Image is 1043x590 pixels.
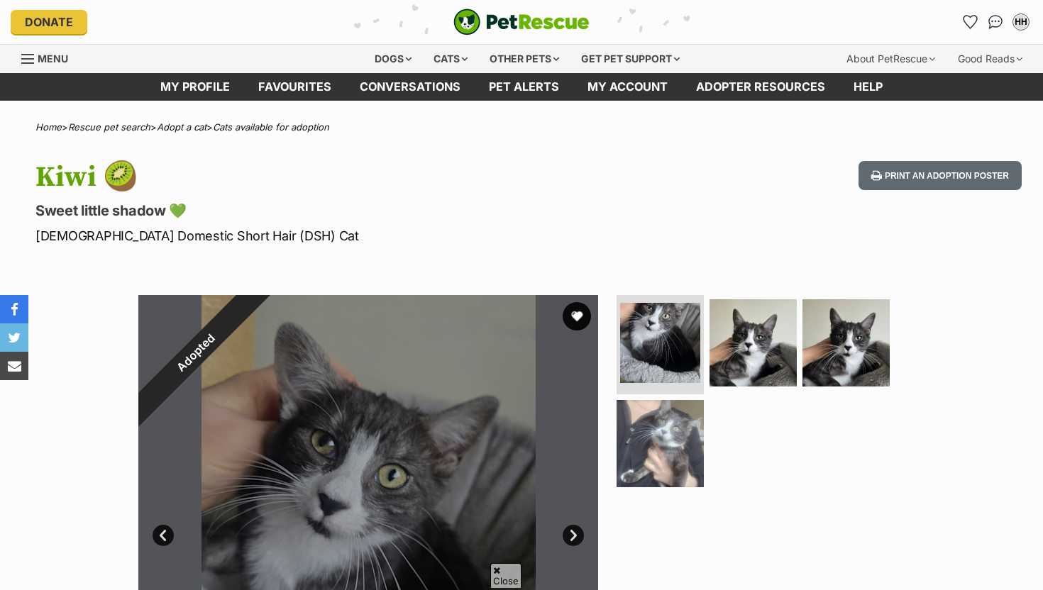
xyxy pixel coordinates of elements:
a: Next [563,525,584,546]
a: Rescue pet search [68,121,150,133]
p: Sweet little shadow 💚 [35,201,636,221]
button: My account [1010,11,1032,33]
h1: Kiwi 🥝 [35,161,636,194]
a: Favourites [959,11,981,33]
ul: Account quick links [959,11,1032,33]
a: Cats available for adoption [213,121,329,133]
div: Other pets [480,45,569,73]
a: Favourites [244,73,346,101]
a: conversations [346,73,475,101]
img: Photo of Kiwi 🥝 [710,299,797,386]
a: Adopter resources [682,73,839,101]
div: Dogs [365,45,421,73]
img: Photo of Kiwi 🥝 [617,400,704,487]
button: favourite [563,302,591,330]
p: [DEMOGRAPHIC_DATA] Domestic Short Hair (DSH) Cat [35,226,636,245]
div: Cats [424,45,478,73]
a: PetRescue [453,9,590,35]
a: Menu [21,45,78,70]
div: Good Reads [948,45,1032,73]
div: About PetRescue [837,45,945,73]
img: Photo of Kiwi 🥝 [620,303,700,383]
button: Print an adoption poster [859,161,1022,190]
a: Prev [153,525,174,546]
div: Get pet support [571,45,690,73]
a: My account [573,73,682,101]
div: HH [1014,15,1028,29]
a: Help [839,73,897,101]
a: Home [35,121,62,133]
img: Photo of Kiwi 🥝 [802,299,890,386]
span: Menu [38,52,68,65]
a: My profile [146,73,244,101]
div: Adopted [106,262,285,442]
a: Conversations [984,11,1007,33]
img: chat-41dd97257d64d25036548639549fe6c8038ab92f7586957e7f3b1b290dea8141.svg [988,15,1003,29]
span: Close [490,563,521,588]
a: Adopt a cat [157,121,206,133]
a: Donate [11,10,87,34]
img: logo-cat-932fe2b9b8326f06289b0f2fb663e598f794de774fb13d1741a6617ecf9a85b4.svg [453,9,590,35]
a: Pet alerts [475,73,573,101]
